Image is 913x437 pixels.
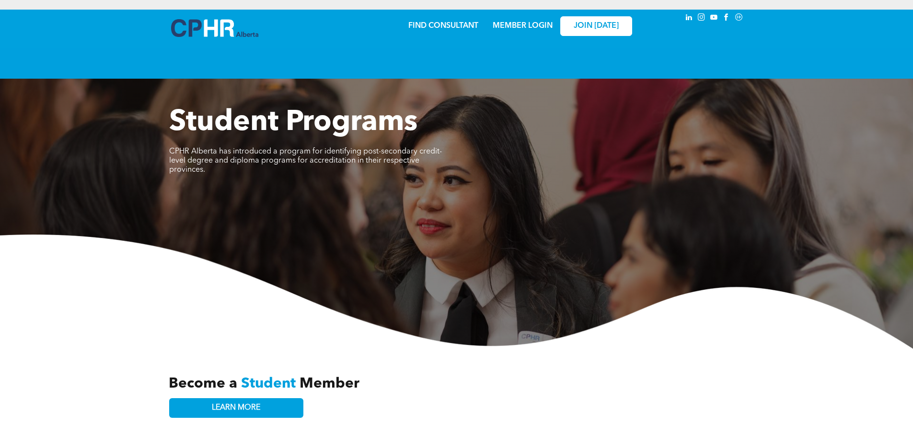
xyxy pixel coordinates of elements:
span: Member [300,377,359,391]
span: Student [241,377,296,391]
span: LEARN MORE [212,403,260,413]
a: Social network [734,12,744,25]
a: youtube [709,12,719,25]
a: FIND CONSULTANT [408,22,478,30]
a: MEMBER LOGIN [493,22,553,30]
a: JOIN [DATE] [560,16,632,36]
img: A blue and white logo for cp alberta [171,19,258,37]
span: Student Programs [169,108,417,137]
a: LEARN MORE [169,398,303,418]
a: instagram [696,12,707,25]
span: CPHR Alberta has introduced a program for identifying post-secondary credit-level degree and dipl... [169,148,442,174]
span: Become a [169,377,237,391]
span: JOIN [DATE] [574,22,619,31]
a: facebook [721,12,732,25]
a: linkedin [684,12,694,25]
